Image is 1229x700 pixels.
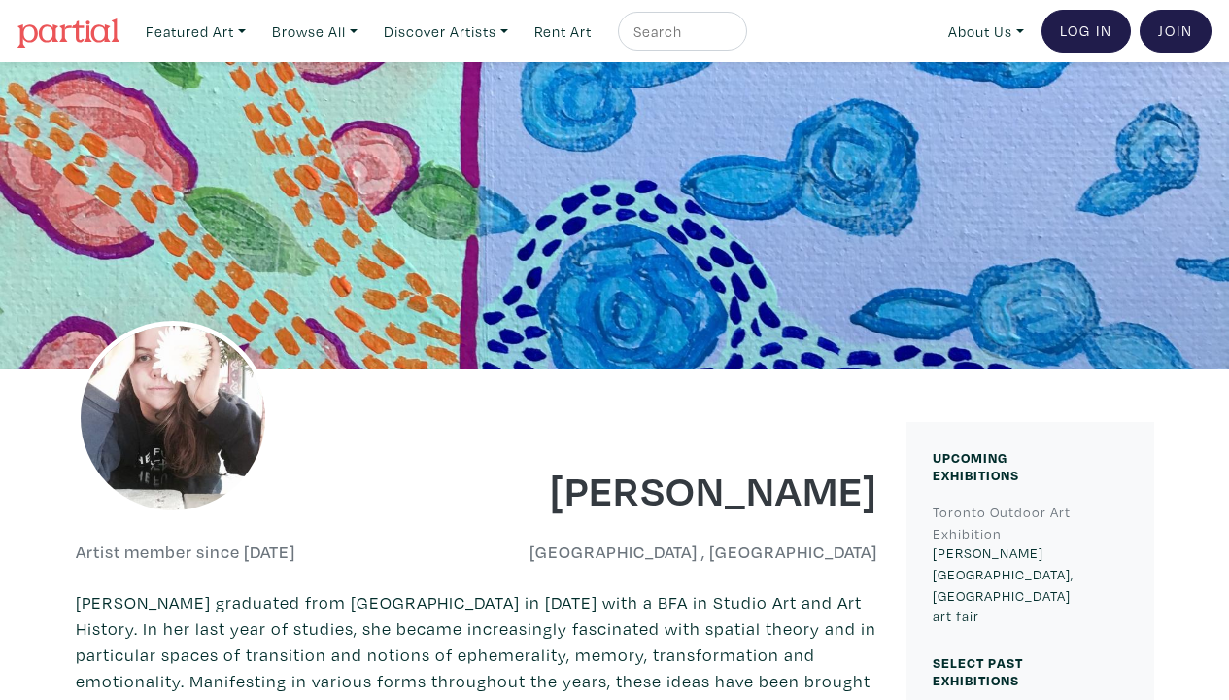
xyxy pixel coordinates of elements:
small: Select Past Exhibitions [933,653,1023,689]
h6: [GEOGRAPHIC_DATA] , [GEOGRAPHIC_DATA] [491,542,877,563]
h6: Artist member since [DATE] [76,542,295,563]
a: Browse All [263,12,366,52]
a: Discover Artists [375,12,517,52]
a: Featured Art [137,12,255,52]
input: Search [632,19,729,44]
img: phpThumb.php [76,321,270,515]
small: Toronto Outdoor Art Exhibition [933,503,1071,542]
h1: [PERSON_NAME] [491,463,877,515]
a: Log In [1041,10,1131,52]
a: Rent Art [526,12,600,52]
p: [PERSON_NAME][GEOGRAPHIC_DATA], [GEOGRAPHIC_DATA] art fair [933,542,1128,626]
a: About Us [939,12,1033,52]
a: Join [1140,10,1212,52]
small: Upcoming Exhibitions [933,448,1019,484]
